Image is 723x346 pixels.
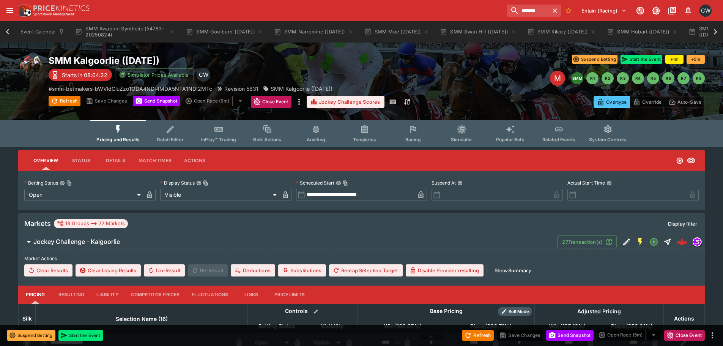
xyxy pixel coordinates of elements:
div: 13 Groups 22 Markets [57,219,125,228]
button: Jockey Challenge - Kalgoorlie [18,234,557,250]
button: SMM Kilcoy ([DATE]) [523,21,601,43]
button: Un-Result [144,264,184,276]
button: Close Event [664,330,705,341]
button: Bulk edit [311,307,321,316]
th: Controls [248,304,358,319]
button: No Bookmarks [562,5,575,17]
nav: pagination navigation [571,72,705,84]
button: Competitor Prices [125,286,186,304]
p: Display Status [160,180,195,186]
button: Jockey Challenge Scores [307,96,385,108]
button: Match Times [132,152,178,170]
img: simulator [693,238,701,246]
button: Clear Losing Results [76,264,141,276]
span: Selection Name (16) [107,314,176,324]
span: Templates [353,137,376,142]
button: Remap Selection Target [329,264,403,276]
p: Overtype [606,98,627,106]
span: System Controls [589,137,626,142]
button: Liability [90,286,124,304]
button: R3 [617,72,629,84]
h5: Markets [24,219,51,228]
span: Simulator [451,137,472,142]
div: SMM Kalgoorlie (24/08/25) [263,85,332,93]
svg: Open [676,157,684,164]
button: Documentation [665,4,679,17]
button: Scheduled StartCopy To Clipboard [336,180,341,186]
button: Display filter [663,218,702,230]
button: Simulator Prices Available [115,68,194,81]
button: Start the Event [621,55,662,64]
button: Override [630,96,665,108]
button: Copy To Clipboard [66,180,72,186]
button: R5 [647,72,659,84]
button: SMM Hobart ([DATE]) [602,21,682,43]
button: Suspend At [457,180,463,186]
div: Start From [594,96,705,108]
button: SMM Narromine ([DATE]) [269,21,358,43]
div: split button [597,330,661,340]
th: Silk [19,304,36,333]
button: Clear Results [24,264,72,276]
p: Scheduled Start [296,180,334,186]
input: search [507,5,549,17]
p: SMM Kalgoorlie ([DATE]) [271,85,332,93]
em: ( 100.05 %) [394,322,421,331]
em: ( 299.71 %) [484,322,510,331]
div: Clint Wallis [699,5,712,17]
p: Starts in 08:04:22 [62,71,107,79]
h2: Copy To Clipboard [49,55,377,66]
span: Visibility [312,322,352,331]
button: Substitutions [278,264,326,276]
button: Display StatusCopy To Clipboard [196,180,202,186]
button: Connected to PK [633,4,647,17]
svg: Open [649,237,658,246]
em: ( 358.91 %) [625,322,652,331]
p: Suspend At [432,180,456,186]
span: Place(358.91%) [603,322,660,331]
img: PriceKinetics Logo [17,3,32,18]
button: Start the Event [58,330,103,341]
span: Racing [405,137,421,142]
button: Clint Wallis [697,2,714,19]
span: Pricing and Results [96,137,140,142]
button: +1m [665,55,684,64]
button: Actual Start Time [606,180,612,186]
p: Override [642,98,662,106]
button: Resulting [52,286,90,304]
button: SGM Enabled [633,235,647,249]
button: Refresh [49,96,80,106]
button: Edit Detail [620,235,633,249]
button: Status [64,152,98,170]
button: Fluctuations [186,286,234,304]
div: Clint Wallis [197,68,210,82]
button: Toggle light/dark mode [649,4,663,17]
button: Pricing [18,286,52,304]
div: Visible [160,189,279,201]
th: Adjusted Pricing [534,304,663,319]
button: Links [234,286,268,304]
button: R8 [693,72,705,84]
button: Copy To Clipboard [203,180,208,186]
button: more [708,331,717,340]
svg: Visible [687,156,696,165]
button: Send Snapshot [546,330,594,341]
img: logo-cerberus--red.svg [677,237,687,247]
div: Event type filters [90,120,632,147]
button: Overtype [594,96,630,108]
button: 27Transaction(s) [557,235,617,248]
button: Refresh [462,330,494,341]
button: R6 [662,72,674,84]
label: Market Actions [24,253,699,264]
p: Auto-Save [677,98,701,106]
button: SMM Awapuni Synthetic (54783-20250824) [71,21,180,43]
span: Win(100.05%) [375,322,429,331]
button: Send Snapshot [133,96,180,106]
button: Details [98,152,132,170]
img: horse_racing.png [18,55,43,79]
button: Close Event [251,96,291,108]
button: R2 [602,72,614,84]
button: SMM [571,72,583,84]
p: Betting Status [24,180,58,186]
